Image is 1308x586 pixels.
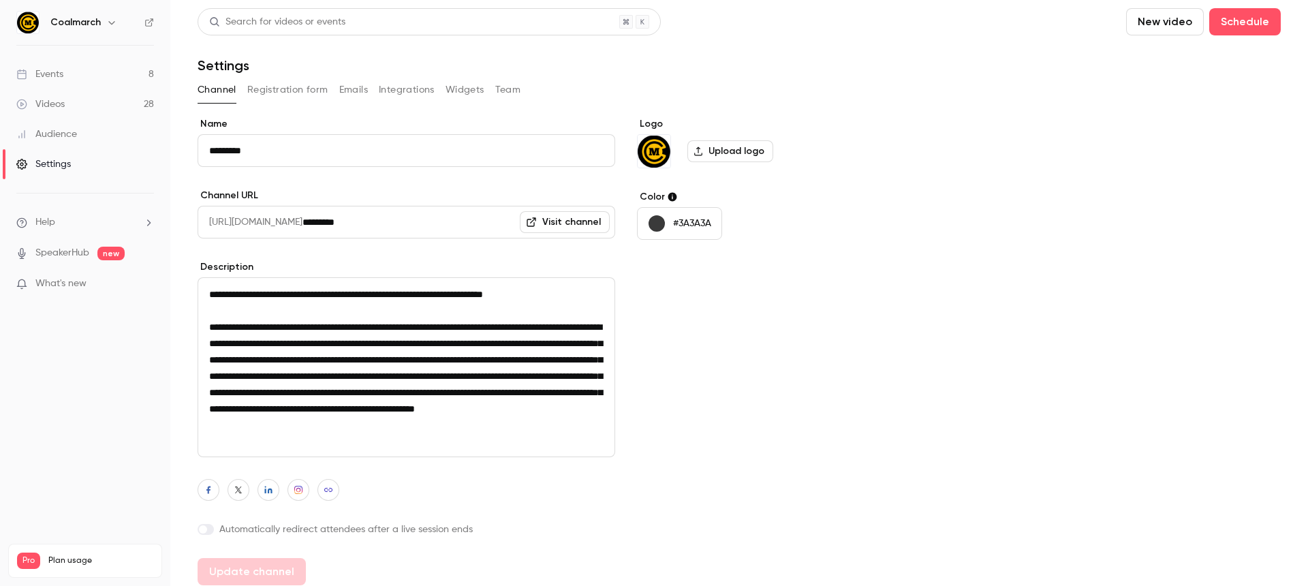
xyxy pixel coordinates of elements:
[247,79,328,101] button: Registration form
[198,260,615,274] label: Description
[198,57,249,74] h1: Settings
[637,117,846,131] label: Logo
[50,16,101,29] h6: Coalmarch
[637,190,846,204] label: Color
[35,215,55,230] span: Help
[379,79,435,101] button: Integrations
[198,189,615,202] label: Channel URL
[446,79,484,101] button: Widgets
[48,555,153,566] span: Plan usage
[1126,8,1204,35] button: New video
[16,157,71,171] div: Settings
[16,215,154,230] li: help-dropdown-opener
[198,117,615,131] label: Name
[673,217,711,230] p: #3A3A3A
[16,97,65,111] div: Videos
[198,206,302,238] span: [URL][DOMAIN_NAME]
[35,277,87,291] span: What's new
[495,79,521,101] button: Team
[687,140,773,162] label: Upload logo
[638,135,670,168] img: Coalmarch
[198,523,615,536] label: Automatically redirect attendees after a live session ends
[198,79,236,101] button: Channel
[16,127,77,141] div: Audience
[138,278,154,290] iframe: Noticeable Trigger
[97,247,125,260] span: new
[16,67,63,81] div: Events
[339,79,368,101] button: Emails
[17,12,39,33] img: Coalmarch
[1209,8,1281,35] button: Schedule
[35,246,89,260] a: SpeakerHub
[209,15,345,29] div: Search for videos or events
[637,207,722,240] button: #3A3A3A
[520,211,610,233] a: Visit channel
[17,553,40,569] span: Pro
